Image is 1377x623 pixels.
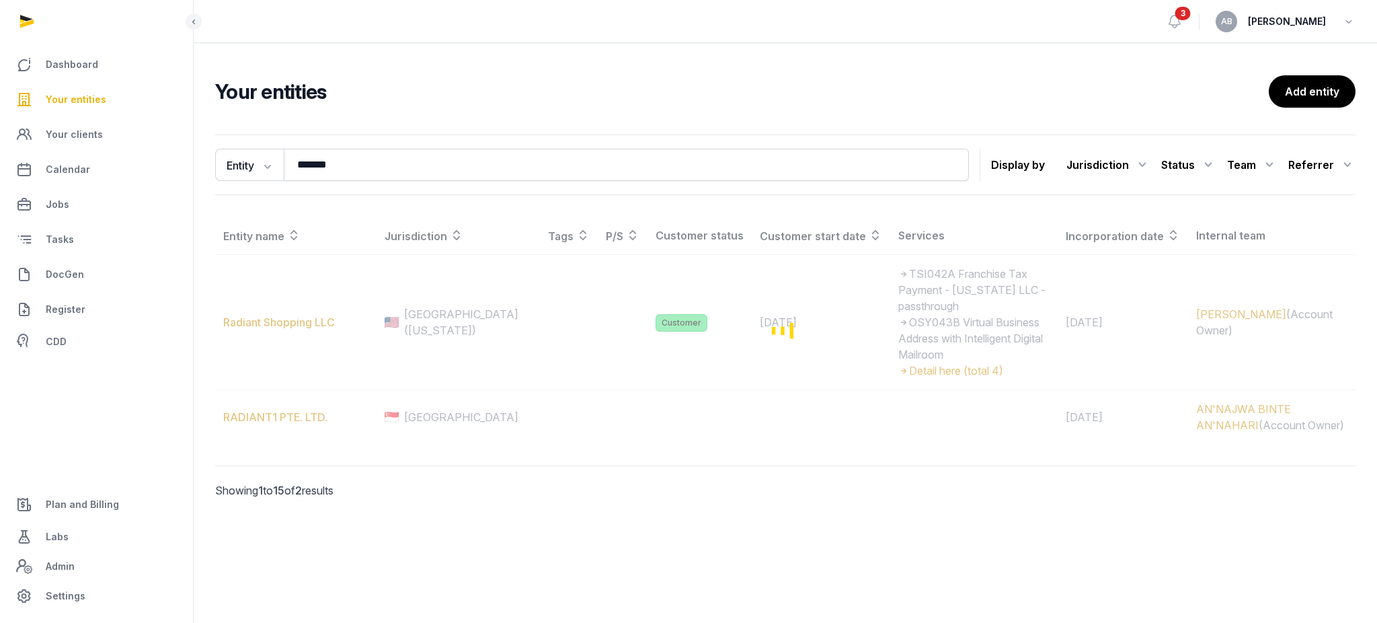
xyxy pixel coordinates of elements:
a: DocGen [11,258,182,291]
span: Register [46,301,85,318]
p: Display by [991,154,1045,176]
a: Admin [11,553,182,580]
span: Your entities [46,91,106,108]
a: CDD [11,328,182,355]
a: Register [11,293,182,326]
span: Tasks [46,231,74,248]
span: 1 [258,484,263,497]
span: Dashboard [46,57,98,73]
span: 15 [273,484,284,497]
span: Plan and Billing [46,497,119,513]
div: Status [1161,154,1216,176]
button: Entity [215,149,284,181]
div: Loading [215,217,1355,444]
div: Jurisdiction [1066,154,1150,176]
span: Labs [46,529,69,545]
span: 3 [1175,7,1191,20]
span: 2 [295,484,302,497]
a: Your entities [11,83,182,116]
div: Referrer [1288,154,1355,176]
p: Showing to of results [215,466,484,515]
a: Your clients [11,118,182,151]
a: Add entity [1269,75,1355,108]
a: Tasks [11,223,182,256]
span: Admin [46,558,75,575]
button: AB [1216,11,1237,32]
a: Settings [11,580,182,612]
h2: Your entities [215,79,1269,104]
span: AB [1221,17,1232,26]
a: Calendar [11,153,182,186]
a: Labs [11,521,182,553]
span: [PERSON_NAME] [1248,13,1326,30]
span: Jobs [46,196,69,213]
span: Settings [46,588,85,604]
a: Jobs [11,188,182,221]
span: CDD [46,334,67,350]
span: Calendar [46,161,90,178]
span: DocGen [46,266,84,283]
div: Team [1227,154,1277,176]
a: Plan and Billing [11,488,182,521]
a: Dashboard [11,48,182,81]
span: Your clients [46,126,103,143]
